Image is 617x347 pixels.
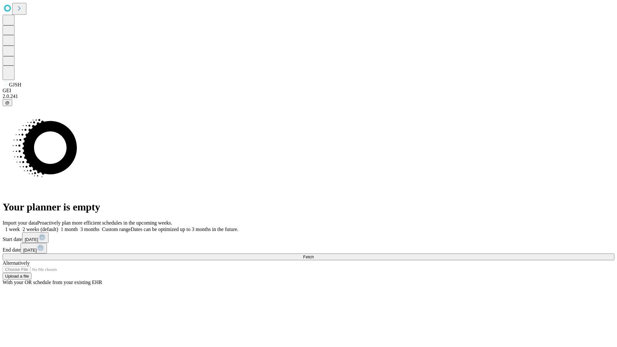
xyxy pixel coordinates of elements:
div: 2.0.241 [3,93,614,99]
button: Upload a file [3,273,31,280]
span: @ [5,100,10,105]
span: [DATE] [25,237,38,242]
span: Fetch [303,254,314,259]
span: 1 month [61,227,78,232]
div: GEI [3,88,614,93]
span: 2 weeks (default) [22,227,58,232]
button: [DATE] [21,243,47,254]
span: 1 week [5,227,20,232]
span: Custom range [102,227,130,232]
span: GJSH [9,82,21,87]
span: With your OR schedule from your existing EHR [3,280,102,285]
button: Fetch [3,254,614,260]
h1: Your planner is empty [3,201,614,213]
span: Import your data [3,220,37,226]
span: Alternatively [3,260,30,266]
span: Dates can be optimized up to 3 months in the future. [131,227,238,232]
span: [DATE] [23,248,37,253]
span: 3 months [80,227,99,232]
button: [DATE] [22,232,49,243]
button: @ [3,99,12,106]
span: Proactively plan more efficient schedules in the upcoming weeks. [37,220,172,226]
div: End date [3,243,614,254]
div: Start date [3,232,614,243]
